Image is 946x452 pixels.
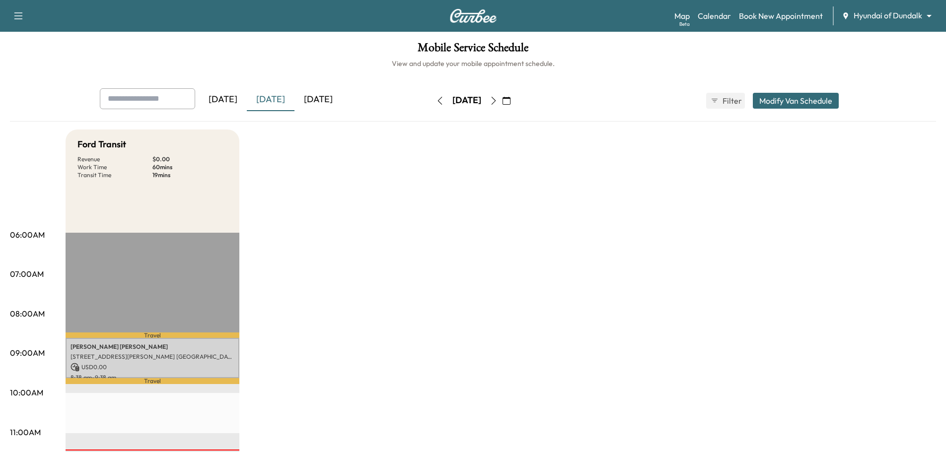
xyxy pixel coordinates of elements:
span: Filter [723,95,740,107]
p: Travel [66,378,239,384]
p: 08:00AM [10,308,45,320]
h6: View and update your mobile appointment schedule. [10,59,936,68]
a: MapBeta [674,10,690,22]
h5: Ford Transit [77,137,126,151]
button: Modify Van Schedule [753,93,839,109]
p: 19 mins [152,171,227,179]
a: Calendar [698,10,731,22]
p: 06:00AM [10,229,45,241]
p: 09:00AM [10,347,45,359]
div: [DATE] [452,94,481,107]
p: Revenue [77,155,152,163]
h1: Mobile Service Schedule [10,42,936,59]
div: [DATE] [247,88,294,111]
p: [STREET_ADDRESS][PERSON_NAME] [GEOGRAPHIC_DATA]. [71,353,234,361]
a: Book New Appointment [739,10,823,22]
div: Beta [679,20,690,28]
p: 11:00AM [10,426,41,438]
p: 8:38 am - 9:38 am [71,374,234,382]
div: [DATE] [294,88,342,111]
p: [PERSON_NAME] [PERSON_NAME] [71,343,234,351]
p: 60 mins [152,163,227,171]
p: 10:00AM [10,387,43,398]
p: Travel [66,332,239,338]
span: Hyundai of Dundalk [854,10,922,21]
p: $ 0.00 [152,155,227,163]
img: Curbee Logo [449,9,497,23]
p: Transit Time [77,171,152,179]
button: Filter [706,93,745,109]
p: 07:00AM [10,268,44,280]
p: USD 0.00 [71,363,234,372]
div: [DATE] [199,88,247,111]
p: Work Time [77,163,152,171]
